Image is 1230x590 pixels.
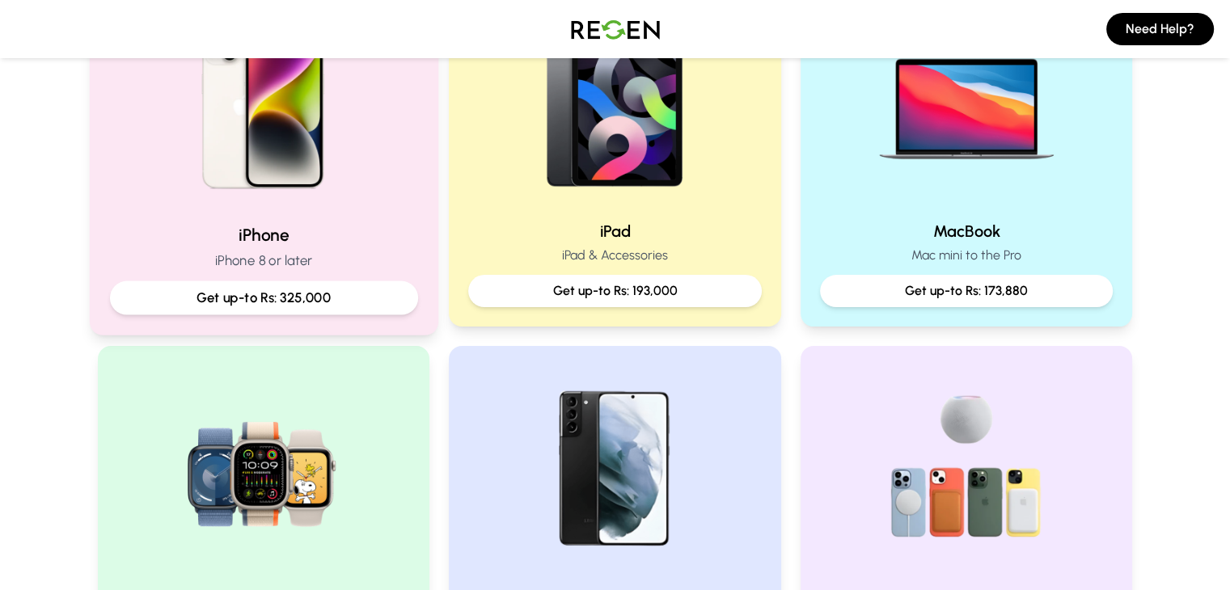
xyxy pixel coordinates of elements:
[833,281,1101,301] p: Get up-to Rs: 173,880
[481,281,749,301] p: Get up-to Rs: 193,000
[160,365,367,572] img: Watch
[820,220,1114,242] h2: MacBook
[109,251,417,271] p: iPhone 8 or later
[863,365,1070,572] img: Accessories
[468,246,762,265] p: iPad & Accessories
[468,220,762,242] h2: iPad
[511,365,718,572] img: Samsung
[123,288,404,308] p: Get up-to Rs: 325,000
[559,6,672,52] img: Logo
[1106,13,1214,45] button: Need Help?
[820,246,1114,265] p: Mac mini to the Pro
[109,223,417,247] h2: iPhone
